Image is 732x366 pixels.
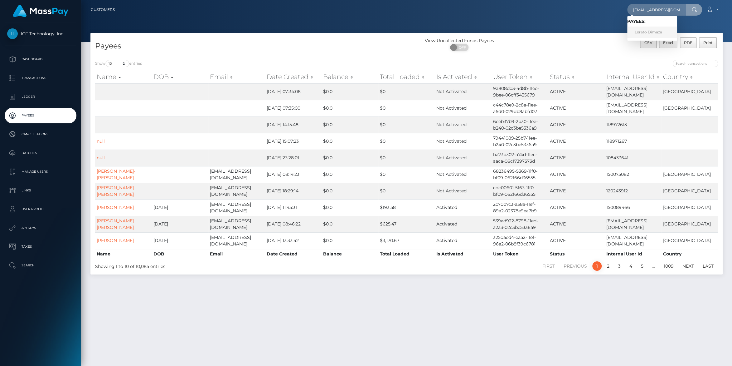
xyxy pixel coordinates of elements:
th: Country [661,249,718,259]
td: [EMAIL_ADDRESS][DOMAIN_NAME] [208,183,265,199]
span: CSV [644,40,652,45]
td: Not Activated [435,100,492,116]
td: [DATE] [152,232,209,249]
p: User Profile [7,205,74,214]
td: Not Activated [435,83,492,100]
td: $0.0 [322,116,378,133]
a: 2 [604,261,613,271]
th: Name: activate to sort column ascending [95,71,152,83]
td: [GEOGRAPHIC_DATA] [661,100,718,116]
td: [DATE] [152,199,209,216]
td: [DATE] 18:29:14 [265,183,322,199]
td: [DATE] 15:07:23 [265,133,322,150]
td: $0 [378,100,435,116]
td: ACTIVE [548,199,605,216]
a: API Keys [5,220,76,236]
td: [EMAIL_ADDRESS][DOMAIN_NAME] [605,83,662,100]
td: [DATE] 23:28:01 [265,150,322,166]
th: Total Loaded [378,249,435,259]
td: [DATE] 08:14:23 [265,166,322,183]
a: Cancellations [5,126,76,142]
td: [EMAIL_ADDRESS][DOMAIN_NAME] [208,199,265,216]
p: Dashboard [7,55,74,64]
th: Status [548,249,605,259]
td: [DATE] 14:15:48 [265,116,322,133]
td: [DATE] 13:33:42 [265,232,322,249]
td: $0.0 [322,199,378,216]
td: [EMAIL_ADDRESS][DOMAIN_NAME] [605,216,662,232]
a: User Profile [5,201,76,217]
a: [PERSON_NAME] [PERSON_NAME] [97,218,134,230]
th: User Token [492,249,548,259]
img: ICF Technology, Inc. [7,28,18,39]
p: API Keys [7,223,74,233]
th: Date Created [265,249,322,259]
p: Search [7,261,74,270]
td: Not Activated [435,166,492,183]
a: Last [699,261,717,271]
a: 1 [592,261,602,271]
td: Not Activated [435,150,492,166]
p: Taxes [7,242,74,251]
a: Lerato Dimaza [627,27,677,38]
button: PDF [680,37,697,48]
td: [GEOGRAPHIC_DATA] [661,216,718,232]
td: ACTIVE [548,216,605,232]
a: [PERSON_NAME] [97,205,134,210]
td: [DATE] [152,216,209,232]
td: $0 [378,83,435,100]
td: 150089466 [605,199,662,216]
td: [DATE] 07:35:00 [265,100,322,116]
td: [GEOGRAPHIC_DATA] [661,83,718,100]
td: Activated [435,232,492,249]
a: Manage Users [5,164,76,180]
td: $0.0 [322,216,378,232]
td: Not Activated [435,116,492,133]
button: Print [699,37,717,48]
td: Activated [435,199,492,216]
td: ACTIVE [548,166,605,183]
td: [DATE] 07:34:08 [265,83,322,100]
button: CSV [640,37,657,48]
p: Links [7,186,74,195]
td: 150075082 [605,166,662,183]
td: $193.58 [378,199,435,216]
td: ACTIVE [548,232,605,249]
label: Show entries [95,60,142,67]
th: Date Created: activate to sort column ascending [265,71,322,83]
td: $0.0 [322,83,378,100]
select: Showentries [106,60,129,67]
a: null [97,155,105,161]
th: Is Activated [435,249,492,259]
a: Search [5,258,76,273]
td: 120243912 [605,183,662,199]
a: 5 [637,261,647,271]
a: Batches [5,145,76,161]
td: ba23b302-a74d-11ec-aaca-06c17397573d [492,150,548,166]
button: Excel [659,37,677,48]
th: Is Activated: activate to sort column ascending [435,71,492,83]
h4: Payees [95,41,402,52]
input: Search... [627,4,686,16]
td: $0.0 [322,183,378,199]
span: PDF [684,40,692,45]
a: Taxes [5,239,76,255]
p: Batches [7,148,74,158]
td: [GEOGRAPHIC_DATA] [661,183,718,199]
td: [EMAIL_ADDRESS][DOMAIN_NAME] [208,166,265,183]
th: Internal User Id: activate to sort column ascending [605,71,662,83]
td: $0 [378,150,435,166]
td: Not Activated [435,183,492,199]
td: $0.0 [322,150,378,166]
td: 9a808dd3-4d8b-11ee-9bee-06cff3435679 [492,83,548,100]
td: [DATE] 08:46:22 [265,216,322,232]
th: Email [208,249,265,259]
th: Status: activate to sort column ascending [548,71,605,83]
th: DOB [152,249,209,259]
span: OFF [453,44,469,51]
p: Cancellations [7,130,74,139]
td: [EMAIL_ADDRESS][DOMAIN_NAME] [605,100,662,116]
a: Dashboard [5,52,76,67]
td: $0 [378,116,435,133]
td: 108433641 [605,150,662,166]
